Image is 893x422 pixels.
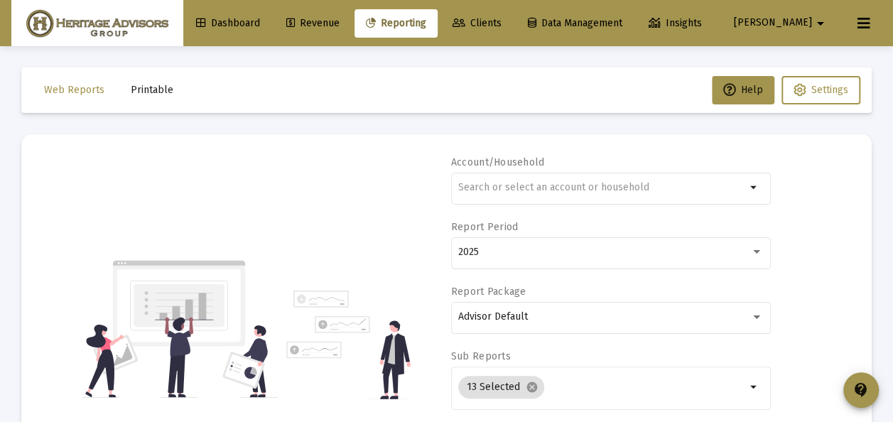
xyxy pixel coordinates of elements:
[723,84,763,96] span: Help
[33,76,116,104] button: Web Reports
[516,9,634,38] a: Data Management
[22,9,173,38] img: Dashboard
[131,84,173,96] span: Printable
[355,9,438,38] a: Reporting
[441,9,513,38] a: Clients
[649,17,702,29] span: Insights
[528,17,622,29] span: Data Management
[82,259,278,399] img: reporting
[526,381,538,394] mat-icon: cancel
[275,9,351,38] a: Revenue
[812,9,829,38] mat-icon: arrow_drop_down
[458,376,544,399] mat-chip: 13 Selected
[458,373,746,401] mat-chip-list: Selection
[451,156,545,168] label: Account/Household
[196,17,260,29] span: Dashboard
[366,17,426,29] span: Reporting
[712,76,774,104] button: Help
[853,382,870,399] mat-icon: contact_support
[451,221,519,233] label: Report Period
[451,286,526,298] label: Report Package
[286,291,411,399] img: reporting-alt
[185,9,271,38] a: Dashboard
[781,76,860,104] button: Settings
[746,379,763,396] mat-icon: arrow_drop_down
[458,182,746,193] input: Search or select an account or household
[746,179,763,196] mat-icon: arrow_drop_down
[811,84,848,96] span: Settings
[286,17,340,29] span: Revenue
[717,9,846,37] button: [PERSON_NAME]
[453,17,502,29] span: Clients
[119,76,185,104] button: Printable
[458,310,528,323] span: Advisor Default
[451,350,511,362] label: Sub Reports
[44,84,104,96] span: Web Reports
[458,246,479,258] span: 2025
[734,17,812,29] span: [PERSON_NAME]
[637,9,713,38] a: Insights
